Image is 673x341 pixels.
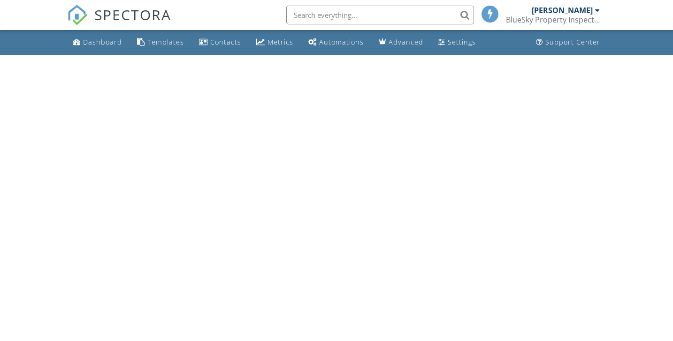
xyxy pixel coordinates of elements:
[69,34,126,51] a: Dashboard
[195,34,245,51] a: Contacts
[532,34,604,51] a: Support Center
[94,5,171,24] span: SPECTORA
[147,38,184,46] div: Templates
[545,38,600,46] div: Support Center
[252,34,297,51] a: Metrics
[67,13,171,32] a: SPECTORA
[210,38,241,46] div: Contacts
[506,15,600,24] div: BlueSky Property Inspections
[435,34,480,51] a: Settings
[319,38,364,46] div: Automations
[448,38,476,46] div: Settings
[532,6,593,15] div: [PERSON_NAME]
[286,6,474,24] input: Search everything...
[375,34,427,51] a: Advanced
[268,38,293,46] div: Metrics
[83,38,122,46] div: Dashboard
[133,34,188,51] a: Templates
[67,5,88,25] img: The Best Home Inspection Software - Spectora
[389,38,423,46] div: Advanced
[305,34,367,51] a: Automations (Basic)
